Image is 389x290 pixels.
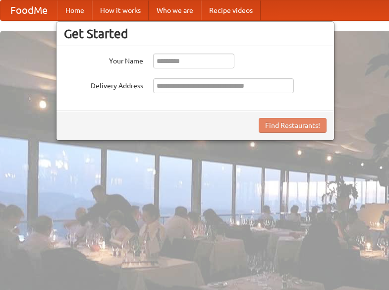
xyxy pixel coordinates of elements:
[64,78,143,91] label: Delivery Address
[259,118,327,133] button: Find Restaurants!
[201,0,261,20] a: Recipe videos
[64,54,143,66] label: Your Name
[0,0,57,20] a: FoodMe
[149,0,201,20] a: Who we are
[92,0,149,20] a: How it works
[57,0,92,20] a: Home
[64,26,327,41] h3: Get Started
